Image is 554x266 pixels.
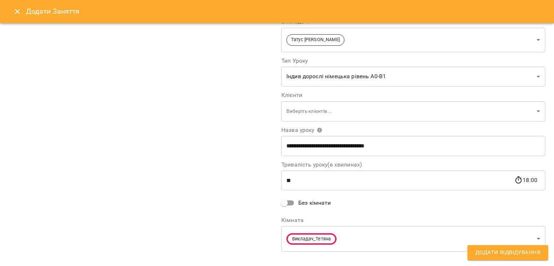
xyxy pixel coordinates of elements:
[281,101,545,121] div: Виберіть клієнтів...
[26,6,545,17] h6: Додати Заняття
[281,58,545,64] label: Тип Уроку
[288,236,335,243] span: Викладач_Тетяна
[281,127,322,133] span: Назва уроку
[287,36,344,43] span: Татус [PERSON_NAME]
[281,19,545,25] label: Викладачі
[317,127,322,133] svg: Вкажіть назву уроку або виберіть клієнтів
[298,199,331,207] span: Без кімнати
[281,92,545,98] label: Клієнти
[281,162,545,168] label: Тривалість уроку(в хвилинах)
[281,226,545,252] div: Викладач_Тетяна
[475,248,540,257] span: Додати Відвідування
[281,27,545,52] div: Татус [PERSON_NAME]
[281,67,545,87] div: Індив дорослі німецька рівень А0-В1
[286,108,534,115] p: Виберіть клієнтів...
[467,245,548,260] button: Додати Відвідування
[281,217,545,223] label: Кімната
[9,3,26,20] button: Close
